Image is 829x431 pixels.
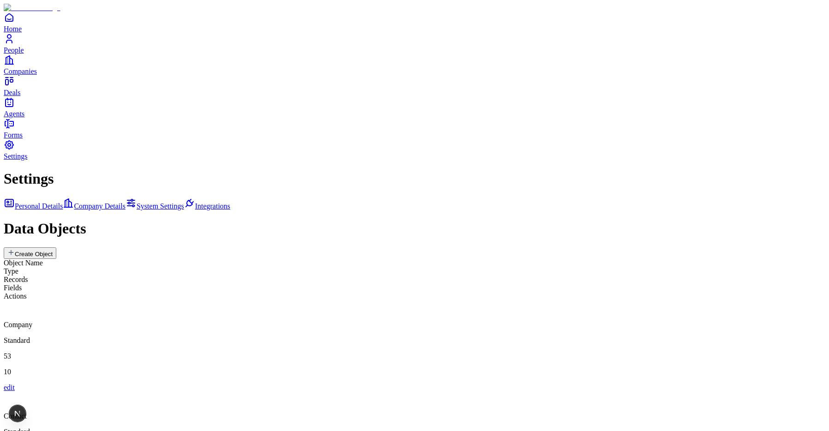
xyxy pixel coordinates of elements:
[4,67,37,75] span: Companies
[4,46,24,54] span: People
[4,54,825,75] a: Companies
[4,259,825,267] div: Object Name
[4,275,825,284] div: Records
[4,97,825,118] a: Agents
[4,284,825,292] div: Fields
[4,33,825,54] a: People
[4,131,23,139] span: Forms
[195,202,230,210] span: Integrations
[4,368,825,376] p: 10
[4,118,825,139] a: Forms
[4,220,825,237] h1: Data Objects
[4,12,825,33] a: Home
[125,202,184,210] a: System Settings
[4,139,825,160] a: Settings
[4,110,24,118] span: Agents
[63,202,125,210] a: Company Details
[15,202,63,210] span: Personal Details
[4,25,22,33] span: Home
[4,89,20,96] span: Deals
[4,202,63,210] a: Personal Details
[4,247,56,259] button: Create Object
[4,336,825,345] p: Standard
[4,412,825,420] p: Contact
[4,352,825,360] p: 53
[74,202,125,210] span: Company Details
[4,170,825,187] h1: Settings
[4,383,15,391] a: edit
[4,4,60,12] img: Item Brain Logo
[184,202,230,210] a: Integrations
[4,292,825,300] div: Actions
[4,76,825,96] a: Deals
[4,152,28,160] span: Settings
[4,267,825,275] div: Type
[4,321,825,329] p: Company
[137,202,184,210] span: System Settings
